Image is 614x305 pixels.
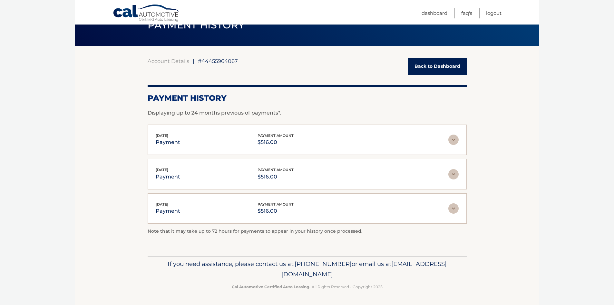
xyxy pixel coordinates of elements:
[281,260,447,278] span: [EMAIL_ADDRESS][DOMAIN_NAME]
[113,4,180,23] a: Cal Automotive
[258,172,294,181] p: $516.00
[156,207,180,216] p: payment
[156,133,168,138] span: [DATE]
[156,172,180,181] p: payment
[258,207,294,216] p: $516.00
[156,202,168,207] span: [DATE]
[156,168,168,172] span: [DATE]
[448,169,459,179] img: accordion-rest.svg
[258,133,294,138] span: payment amount
[232,284,309,289] strong: Cal Automotive Certified Auto Leasing
[198,58,238,64] span: #44455964067
[258,168,294,172] span: payment amount
[448,135,459,145] img: accordion-rest.svg
[148,228,467,235] p: Note that it may take up to 72 hours for payments to appear in your history once processed.
[461,8,472,18] a: FAQ's
[148,109,467,117] p: Displaying up to 24 months previous of payments*.
[152,283,463,290] p: - All Rights Reserved - Copyright 2025
[193,58,194,64] span: |
[258,138,294,147] p: $516.00
[148,58,189,64] a: Account Details
[258,202,294,207] span: payment amount
[148,93,467,103] h2: Payment History
[448,203,459,214] img: accordion-rest.svg
[148,19,245,31] span: PAYMENT HISTORY
[486,8,502,18] a: Logout
[156,138,180,147] p: payment
[422,8,447,18] a: Dashboard
[295,260,352,268] span: [PHONE_NUMBER]
[408,58,467,75] a: Back to Dashboard
[152,259,463,280] p: If you need assistance, please contact us at: or email us at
